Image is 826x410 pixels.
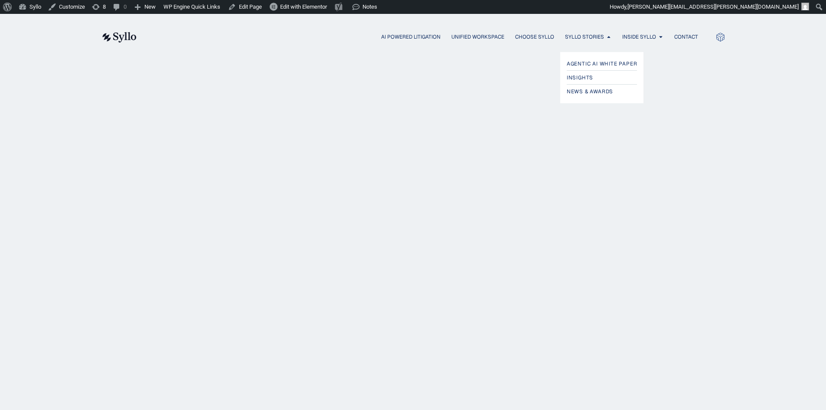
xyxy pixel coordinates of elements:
a: AI Powered Litigation [381,33,441,41]
a: Insights [567,72,637,83]
a: Syllo Stories [565,33,604,41]
a: Agentic AI White Paper [567,59,637,69]
a: Choose Syllo [515,33,554,41]
div: Menu Toggle [154,33,698,41]
a: News & Awards [567,86,637,97]
span: [PERSON_NAME][EMAIL_ADDRESS][PERSON_NAME][DOMAIN_NAME] [627,3,799,10]
span: Edit with Elementor [280,3,327,10]
a: Contact [674,33,698,41]
a: Unified Workspace [451,33,504,41]
span: News & Awards [567,86,613,97]
a: Inside Syllo [622,33,656,41]
span: Insights [567,72,593,83]
img: syllo [101,32,137,43]
nav: Menu [154,33,698,41]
